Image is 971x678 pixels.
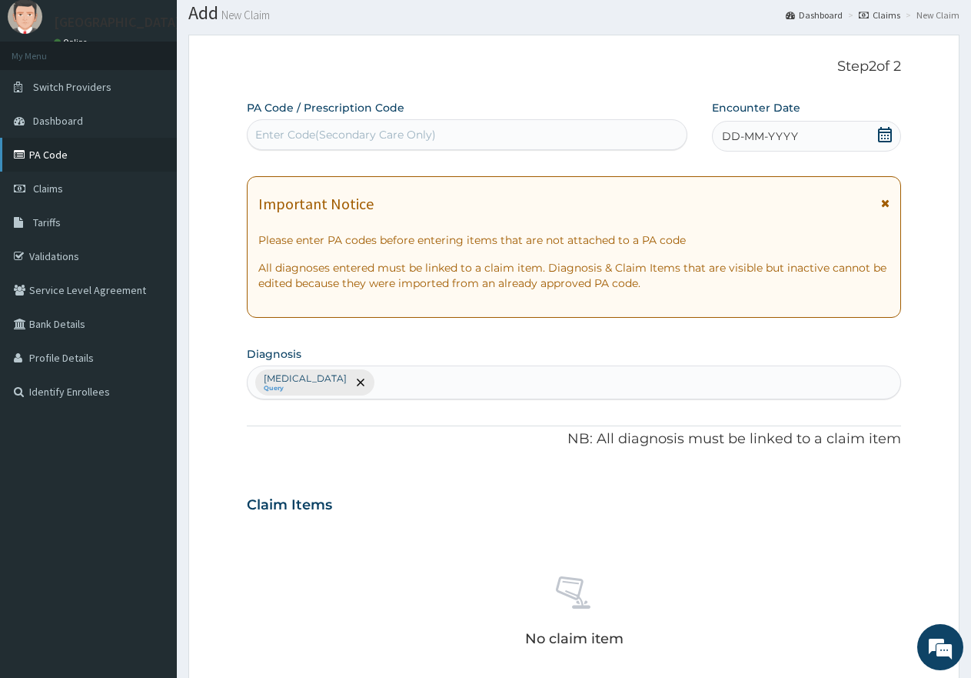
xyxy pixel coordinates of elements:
span: remove selection option [354,376,367,389]
a: Dashboard [786,8,843,22]
a: Claims [859,8,900,22]
p: Please enter PA codes before entering items that are not attached to a PA code [258,232,890,248]
label: Diagnosis [247,346,301,362]
small: Query [264,385,347,392]
p: Step 2 of 2 [247,58,901,75]
span: DD-MM-YYYY [722,129,798,144]
p: No claim item [525,631,624,646]
a: Online [54,37,91,48]
small: New Claim [218,9,270,21]
textarea: Type your message and hit 'Enter' [8,420,293,474]
div: Chat with us now [80,86,258,106]
li: New Claim [902,8,959,22]
span: Tariffs [33,215,61,229]
label: Encounter Date [712,100,800,115]
h3: Claim Items [247,497,332,514]
label: PA Code / Prescription Code [247,100,404,115]
h1: Important Notice [258,195,374,212]
div: Enter Code(Secondary Care Only) [255,127,436,142]
p: NB: All diagnosis must be linked to a claim item [247,429,901,449]
img: d_794563401_company_1708531726252_794563401 [28,77,62,115]
span: We're online! [89,194,212,349]
div: Minimize live chat window [252,8,289,45]
p: [GEOGRAPHIC_DATA] [54,15,181,29]
span: Claims [33,182,63,195]
span: Dashboard [33,114,83,128]
h1: Add [188,3,959,23]
p: All diagnoses entered must be linked to a claim item. Diagnosis & Claim Items that are visible bu... [258,260,890,291]
p: [MEDICAL_DATA] [264,372,347,385]
span: Switch Providers [33,80,111,94]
